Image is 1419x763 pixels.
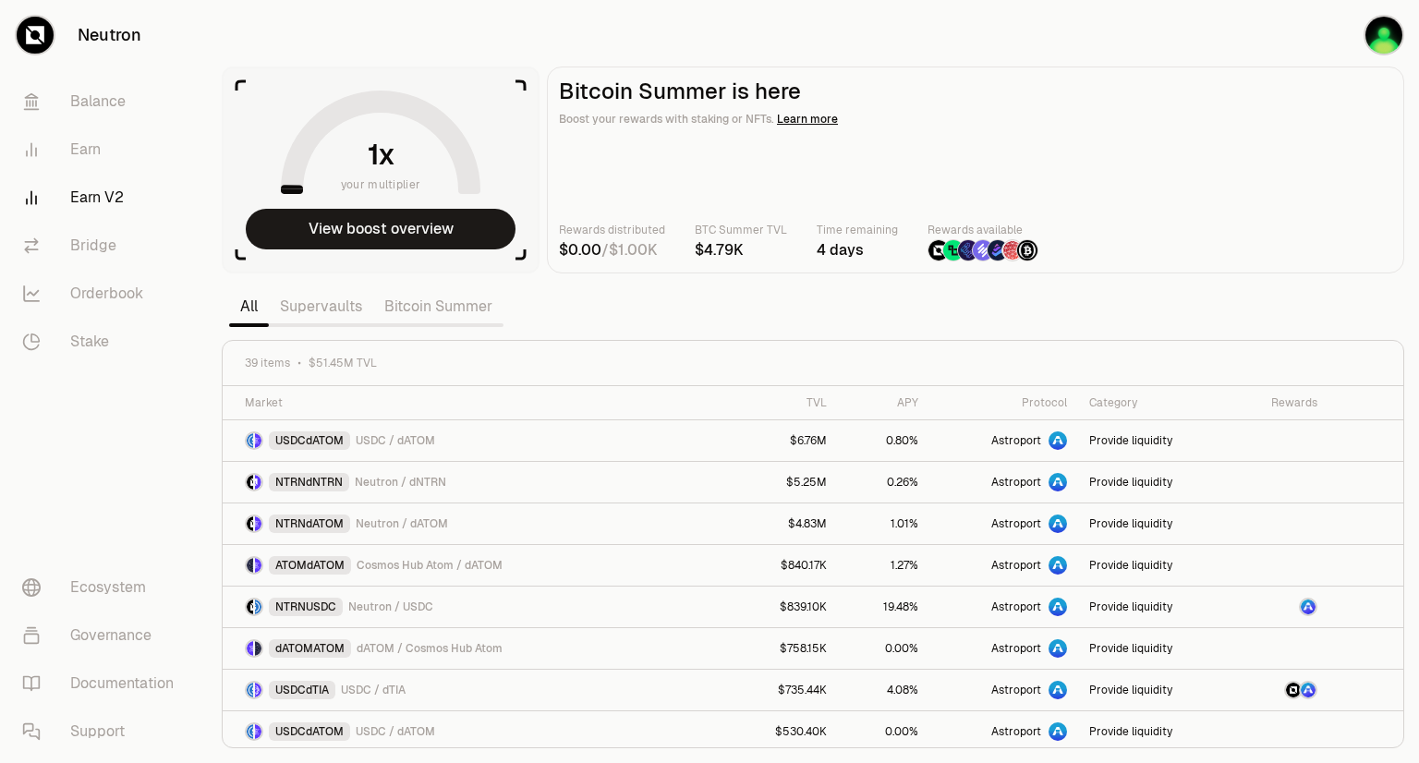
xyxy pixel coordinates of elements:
a: $839.10K [731,587,838,627]
img: Lombard Lux [943,240,964,260]
a: Bridge [7,222,200,270]
span: Astroport [991,724,1041,739]
img: ATOM Logo [255,641,261,656]
span: 39 items [245,356,290,370]
a: $6.76M [731,420,838,461]
img: Bedrock Diamonds [988,240,1008,260]
a: 1.01% [838,503,930,544]
span: Astroport [991,558,1041,573]
img: dATOM Logo [247,641,253,656]
a: NTRN LogodATOM LogoNTRNdATOMNeutron / dATOM [223,503,731,544]
div: dATOMATOM [269,639,351,658]
a: $530.40K [731,711,838,752]
a: Provide liquidity [1078,503,1231,544]
span: Astroport [991,683,1041,697]
a: Support [7,708,200,756]
p: Time remaining [817,221,898,239]
a: 0.00% [838,711,930,752]
a: Provide liquidity [1078,420,1231,461]
a: Supervaults [269,288,373,325]
a: Orderbook [7,270,200,318]
a: Provide liquidity [1078,711,1231,752]
a: 1.27% [838,545,930,586]
div: Protocol [940,395,1066,410]
a: Governance [7,612,200,660]
a: dATOM LogoATOM LogodATOMATOMdATOM / Cosmos Hub Atom [223,628,731,669]
a: NTRN LogodNTRN LogoNTRNdNTRNNeutron / dNTRN [223,462,731,503]
a: 0.00% [838,628,930,669]
a: Astroport [929,503,1077,544]
a: Astroport [929,420,1077,461]
a: $4.83M [731,503,838,544]
img: USDC Logo [255,599,261,614]
div: APY [849,395,919,410]
img: EtherFi Points [958,240,978,260]
a: Documentation [7,660,200,708]
div: / [559,239,665,261]
div: NTRNdATOM [269,515,350,533]
span: USDC / dTIA [341,683,406,697]
span: your multiplier [341,176,421,194]
img: dTIA Logo [255,683,261,697]
a: NTRN LogoASTRO Logo [1230,670,1328,710]
a: ATOM LogodATOM LogoATOMdATOMCosmos Hub Atom / dATOM [223,545,731,586]
img: dATOM Logo [255,724,261,739]
span: Neutron / dNTRN [355,475,446,490]
img: NTRN Logo [247,516,253,531]
a: Ecosystem [7,563,200,612]
div: Category [1089,395,1219,410]
button: View boost overview [246,209,515,249]
img: NTRN [928,240,949,260]
span: Learn more [777,112,838,127]
div: USDCdATOM [269,431,350,450]
a: Astroport [929,462,1077,503]
a: Astroport [929,545,1077,586]
a: Earn V2 [7,174,200,222]
a: ASTRO Logo [1230,587,1328,627]
p: BTC Summer TVL [695,221,787,239]
span: Neutron / dATOM [356,516,448,531]
div: USDCdATOM [269,722,350,741]
img: USDC Logo [247,433,253,448]
div: Rewards [1241,395,1317,410]
span: dATOM / Cosmos Hub Atom [357,641,503,656]
img: Mars Fragments [1002,240,1023,260]
span: Astroport [991,516,1041,531]
a: 19.48% [838,587,930,627]
a: $758.15K [731,628,838,669]
p: Rewards available [928,221,1038,239]
a: Provide liquidity [1078,670,1231,710]
a: Provide liquidity [1078,587,1231,627]
a: $735.44K [731,670,838,710]
span: Astroport [991,433,1041,448]
a: 0.80% [838,420,930,461]
a: Balance [7,78,200,126]
a: Provide liquidity [1078,628,1231,669]
img: AADAO [1365,17,1402,54]
a: Earn [7,126,200,174]
a: USDC LogodTIA LogoUSDCdTIAUSDC / dTIA [223,670,731,710]
a: Provide liquidity [1078,545,1231,586]
span: Astroport [991,599,1041,614]
img: NTRN Logo [247,599,253,614]
img: dATOM Logo [255,516,261,531]
a: All [229,288,269,325]
p: Boost your rewards with staking or NFTs. [559,110,1392,128]
span: USDC / dATOM [356,433,435,448]
img: NTRN Logo [1286,683,1301,697]
img: dNTRN Logo [255,475,261,490]
img: dATOM Logo [255,558,261,573]
span: Astroport [991,641,1041,656]
span: Cosmos Hub Atom / dATOM [357,558,503,573]
p: Rewards distributed [559,221,665,239]
a: Bitcoin Summer [373,288,503,325]
img: Structured Points [1017,240,1037,260]
a: Astroport [929,711,1077,752]
div: 4 days [817,239,898,261]
img: dATOM Logo [255,433,261,448]
a: Astroport [929,587,1077,627]
a: $840.17K [731,545,838,586]
img: USDC Logo [247,724,253,739]
a: USDC LogodATOM LogoUSDCdATOMUSDC / dATOM [223,420,731,461]
div: TVL [742,395,827,410]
